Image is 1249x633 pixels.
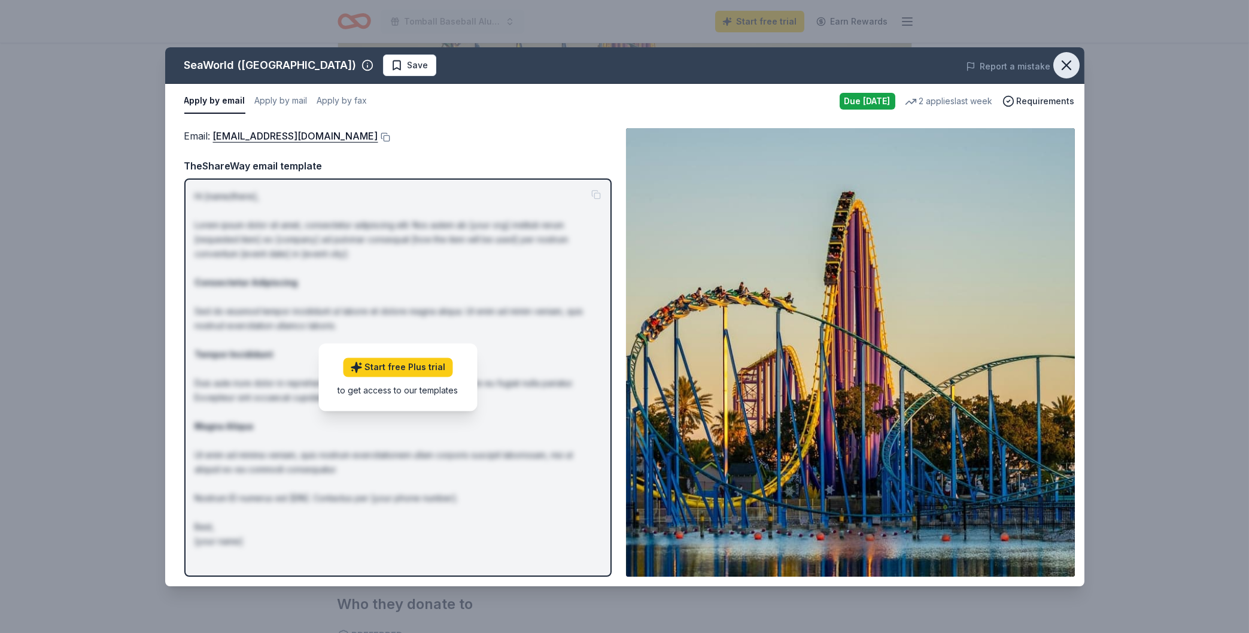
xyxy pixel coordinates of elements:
[195,277,298,287] strong: Consectetur Adipiscing
[195,189,601,549] p: Hi [name/there], Lorem ipsum dolor sit amet, consectetur adipiscing elit. Nos autem ab [your org]...
[338,384,458,397] div: to get access to our templates
[184,130,378,142] span: Email :
[1017,94,1075,108] span: Requirements
[966,59,1051,74] button: Report a mistake
[343,358,452,377] a: Start free Plus trial
[408,58,429,72] span: Save
[195,421,254,431] strong: Magna Aliqua
[840,93,895,110] div: Due [DATE]
[184,56,357,75] div: SeaWorld ([GEOGRAPHIC_DATA])
[255,89,308,114] button: Apply by mail
[317,89,367,114] button: Apply by fax
[905,94,993,108] div: 2 applies last week
[184,158,612,174] div: TheShareWay email template
[383,54,436,76] button: Save
[626,128,1075,577] img: Image for SeaWorld (San Antonio)
[195,349,273,359] strong: Tempor Incididunt
[1002,94,1075,108] button: Requirements
[213,128,378,144] a: [EMAIL_ADDRESS][DOMAIN_NAME]
[184,89,245,114] button: Apply by email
